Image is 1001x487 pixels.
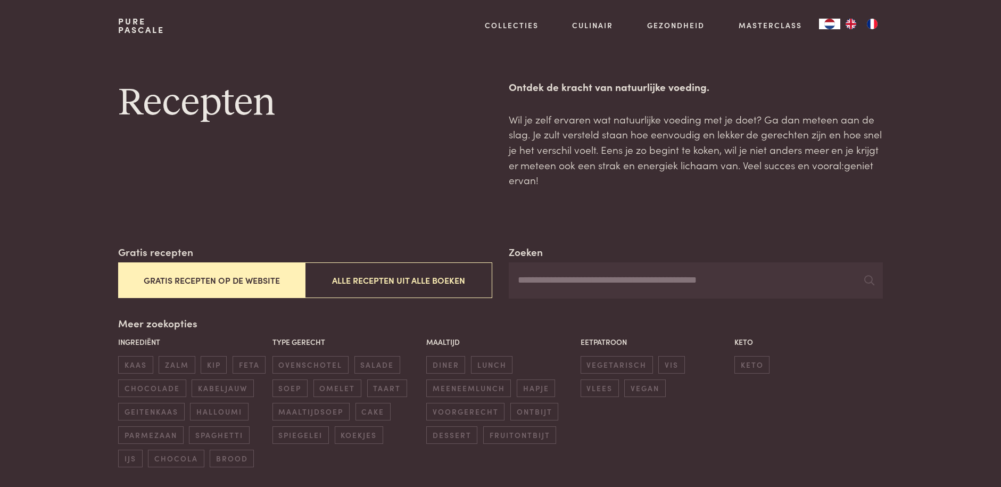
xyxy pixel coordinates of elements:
[862,19,883,29] a: FR
[272,379,308,397] span: soep
[210,450,254,467] span: brood
[840,19,862,29] a: EN
[118,262,305,298] button: Gratis recepten op de website
[159,356,195,374] span: zalm
[510,403,558,420] span: ontbijt
[201,356,227,374] span: kip
[272,336,421,348] p: Type gerecht
[572,20,613,31] a: Culinair
[118,79,492,127] h1: Recepten
[272,403,350,420] span: maaltijdsoep
[118,379,186,397] span: chocolade
[118,336,267,348] p: Ingrediënt
[517,379,555,397] span: hapje
[734,356,770,374] span: keto
[426,403,504,420] span: voorgerecht
[739,20,802,31] a: Masterclass
[233,356,266,374] span: feta
[367,379,407,397] span: taart
[118,17,164,34] a: PurePascale
[647,20,705,31] a: Gezondheid
[335,426,383,444] span: koekjes
[734,336,883,348] p: Keto
[118,356,153,374] span: kaas
[272,356,349,374] span: ovenschotel
[426,336,575,348] p: Maaltijd
[148,450,204,467] span: chocola
[426,379,511,397] span: meeneemlunch
[426,356,465,374] span: diner
[118,403,184,420] span: geitenkaas
[190,403,248,420] span: halloumi
[118,426,183,444] span: parmezaan
[118,450,142,467] span: ijs
[624,379,665,397] span: vegan
[509,244,543,260] label: Zoeken
[471,356,512,374] span: lunch
[426,426,477,444] span: dessert
[581,356,653,374] span: vegetarisch
[581,336,729,348] p: Eetpatroon
[819,19,883,29] aside: Language selected: Nederlands
[355,403,391,420] span: cake
[272,426,329,444] span: spiegelei
[819,19,840,29] a: NL
[118,244,193,260] label: Gratis recepten
[509,112,882,188] p: Wil je zelf ervaren wat natuurlijke voeding met je doet? Ga dan meteen aan de slag. Je zult verst...
[485,20,539,31] a: Collecties
[483,426,556,444] span: fruitontbijt
[819,19,840,29] div: Language
[313,379,361,397] span: omelet
[354,356,400,374] span: salade
[192,379,253,397] span: kabeljauw
[305,262,492,298] button: Alle recepten uit alle boeken
[189,426,249,444] span: spaghetti
[509,79,709,94] strong: Ontdek de kracht van natuurlijke voeding.
[840,19,883,29] ul: Language list
[658,356,684,374] span: vis
[581,379,619,397] span: vlees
